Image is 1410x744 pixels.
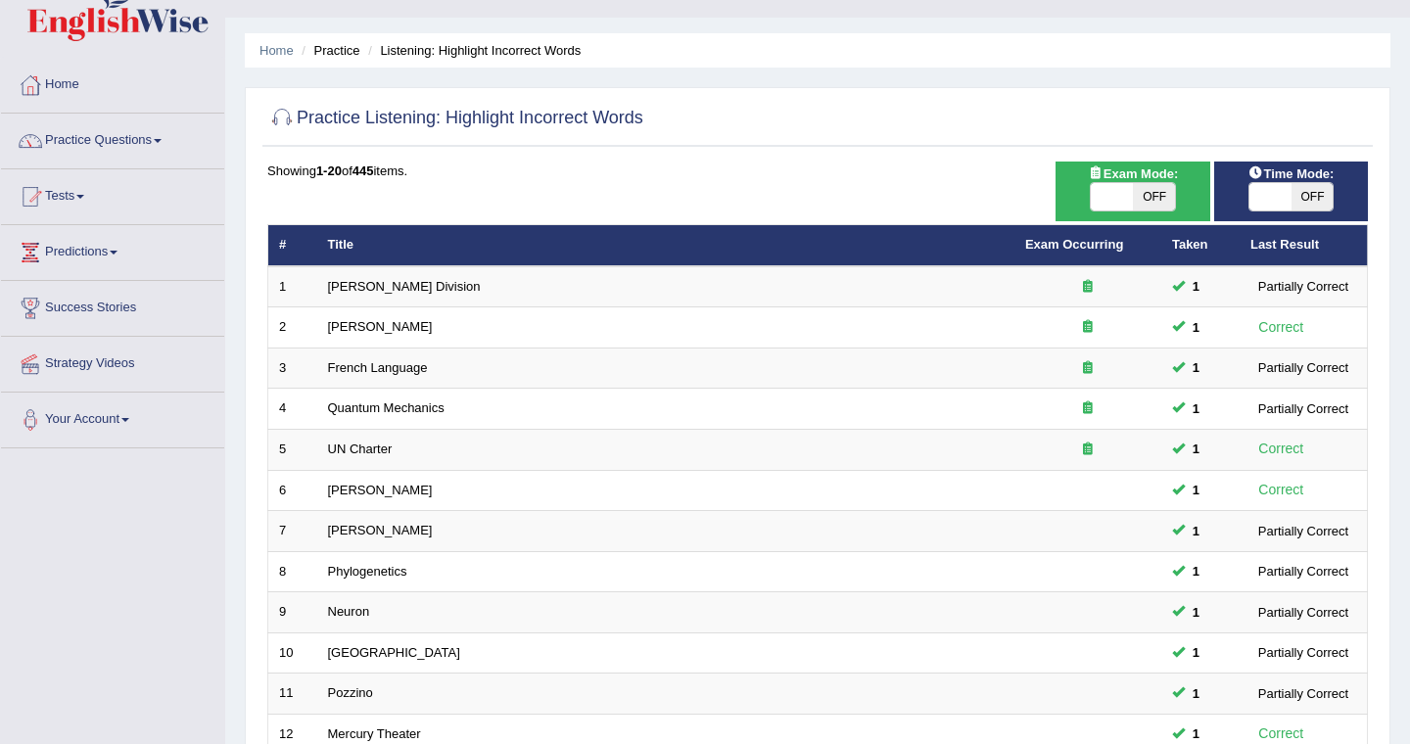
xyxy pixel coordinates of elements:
td: 7 [268,511,317,552]
a: Mercury Theater [328,726,421,741]
span: You can still take this question [1185,398,1207,419]
div: Correct [1250,479,1312,501]
a: [PERSON_NAME] [328,319,433,334]
div: Exam occurring question [1025,278,1151,297]
div: Showing of items. [267,162,1368,180]
div: Partially Correct [1250,561,1356,581]
div: Exam occurring question [1025,399,1151,418]
span: You can still take this question [1185,602,1207,623]
a: [PERSON_NAME] [328,483,433,497]
div: Show exams occurring in exams [1056,162,1209,221]
td: 9 [268,592,317,633]
td: 5 [268,430,317,471]
th: Title [317,225,1014,266]
a: Quantum Mechanics [328,400,445,415]
td: 2 [268,307,317,349]
td: 4 [268,389,317,430]
th: Last Result [1240,225,1368,266]
a: Pozzino [328,685,373,700]
div: Partially Correct [1250,642,1356,663]
span: You can still take this question [1185,521,1207,541]
span: You can still take this question [1185,683,1207,704]
td: 6 [268,470,317,511]
div: Partially Correct [1250,683,1356,704]
div: Exam occurring question [1025,318,1151,337]
div: Exam occurring question [1025,441,1151,459]
span: You can still take this question [1185,561,1207,581]
li: Practice [297,41,359,60]
a: Exam Occurring [1025,237,1123,252]
span: You can still take this question [1185,317,1207,338]
a: [GEOGRAPHIC_DATA] [328,645,460,660]
div: Partially Correct [1250,398,1356,419]
span: Exam Mode: [1080,163,1186,184]
div: Correct [1250,438,1312,460]
div: Correct [1250,316,1312,339]
a: [PERSON_NAME] [328,523,433,537]
a: Phylogenetics [328,564,407,579]
a: Success Stories [1,281,224,330]
span: OFF [1292,183,1334,210]
span: You can still take this question [1185,439,1207,459]
th: Taken [1161,225,1240,266]
a: Practice Questions [1,114,224,163]
span: You can still take this question [1185,480,1207,500]
td: 3 [268,348,317,389]
span: You can still take this question [1185,642,1207,663]
div: Partially Correct [1250,276,1356,297]
span: Time Mode: [1240,163,1341,184]
td: 1 [268,266,317,307]
span: You can still take this question [1185,276,1207,297]
a: Predictions [1,225,224,274]
div: Partially Correct [1250,357,1356,378]
a: Tests [1,169,224,218]
a: [PERSON_NAME] Division [328,279,481,294]
b: 445 [352,163,374,178]
th: # [268,225,317,266]
td: 11 [268,674,317,715]
div: Partially Correct [1250,521,1356,541]
a: Home [1,58,224,107]
span: OFF [1133,183,1175,210]
a: Neuron [328,604,370,619]
a: Home [259,43,294,58]
b: 1-20 [316,163,342,178]
div: Partially Correct [1250,602,1356,623]
div: Exam occurring question [1025,359,1151,378]
a: Strategy Videos [1,337,224,386]
a: French Language [328,360,428,375]
td: 8 [268,551,317,592]
span: You can still take this question [1185,357,1207,378]
span: You can still take this question [1185,723,1207,744]
td: 10 [268,632,317,674]
a: Your Account [1,393,224,442]
a: UN Charter [328,442,393,456]
h2: Practice Listening: Highlight Incorrect Words [267,104,643,133]
li: Listening: Highlight Incorrect Words [363,41,581,60]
